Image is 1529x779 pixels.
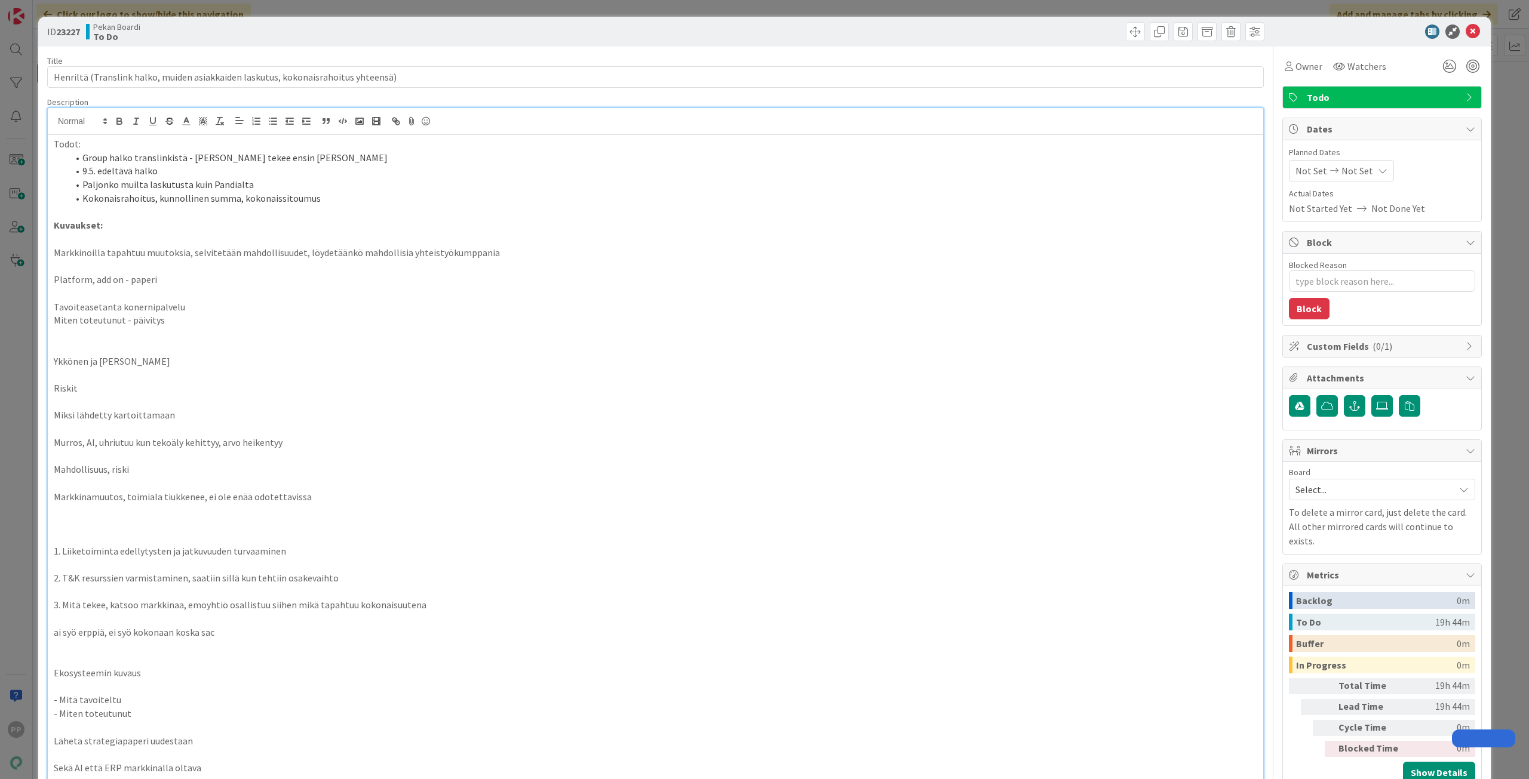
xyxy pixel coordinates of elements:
p: Sekä AI että ERP markkinalla oltava [54,761,1257,775]
span: Not Done Yet [1371,201,1425,215]
div: Backlog [1296,592,1457,609]
label: Blocked Reason [1289,260,1347,270]
span: Board [1289,468,1310,476]
span: Block [1307,235,1460,250]
div: 0m [1409,720,1470,736]
span: Not Started Yet [1289,201,1352,215]
p: - Miten toteutunut [54,707,1257,721]
span: Actual Dates [1289,187,1475,200]
span: Custom Fields [1307,339,1460,353]
div: 0m [1409,741,1470,757]
span: Mirrors [1307,444,1460,458]
div: To Do [1296,614,1435,630]
span: Select... [1295,481,1448,498]
p: Todot: [54,137,1257,151]
p: Tavoiteasetanta konernipalvelu [54,300,1257,314]
li: Paljonko muilta laskutusta kuin Pandialta [68,178,1257,192]
li: Kokonaisrahoitus, kunnollinen summa, kokonaissitoumus [68,192,1257,205]
input: type card name here... [47,66,1264,88]
iframe: UserGuiding Product Updates RC Tooltip [1301,608,1515,721]
div: Buffer [1296,635,1457,652]
span: Owner [1295,59,1322,73]
p: Miksi lähdetty kartoittamaan [54,408,1257,422]
li: 9.5. edeltävä halko [68,164,1257,178]
span: Dates [1307,122,1460,136]
button: Block [1289,298,1330,319]
p: Murros, AI, uhriutuu kun tekoäly kehittyy, arvo heikentyy [54,436,1257,449]
p: Ykkönen ja [PERSON_NAME] [54,355,1257,368]
span: Attachments [1307,371,1460,385]
div: In Progress [1296,657,1457,673]
div: Blocked Time [1338,741,1404,757]
p: To delete a mirror card, just delete the card. All other mirrored cards will continue to exists. [1289,505,1475,548]
span: Metrics [1307,568,1460,582]
span: Watchers [1347,59,1386,73]
span: Not Set [1341,164,1373,178]
p: - Mitä tavoiteltu [54,693,1257,707]
span: Todo [1307,90,1460,104]
p: 3. Mitä tekee, katsoo markkinaa, emoyhtiö osallistuu siihen mikä tapahtuu kokonaisuutena [54,598,1257,612]
li: Group halko translinkistä - [PERSON_NAME] tekee ensin [PERSON_NAME] [68,151,1257,165]
div: 0m [1457,592,1470,609]
p: Markkinoilla tapahtuu muutoksia, selvitetään mahdollisuudet, löydetäänkö mahdollisia yhteistyökum... [54,246,1257,260]
span: ( 0/1 ) [1373,340,1392,352]
p: 1. Liiketoiminta edellytysten ja jatkuvuuden turvaaminen [54,544,1257,558]
span: Planned Dates [1289,146,1475,159]
span: Not Set [1295,164,1327,178]
strong: Kuvaukset: [54,219,103,231]
p: Lähetä strategiapaperi uudestaan [54,734,1257,748]
p: Miten toteutunut - päivitys [54,313,1257,327]
span: Description [47,97,88,107]
p: Riskit [54,381,1257,395]
p: Platform, add on - paperi [54,273,1257,287]
p: Markkinamuutos, toimiala tiukkenee, ei ole enää odotettavissa [54,490,1257,504]
p: ai syö erppiä, ei syö kokonaan koska sac [54,626,1257,639]
div: Cycle Time [1338,720,1404,736]
p: 2. T&K resurssien varmistaminen, saatiin sillä kun tehtiin osakevaihto [54,571,1257,585]
p: Mahdollisuus, riski [54,463,1257,476]
p: Ekosysteemin kuvaus [54,666,1257,680]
